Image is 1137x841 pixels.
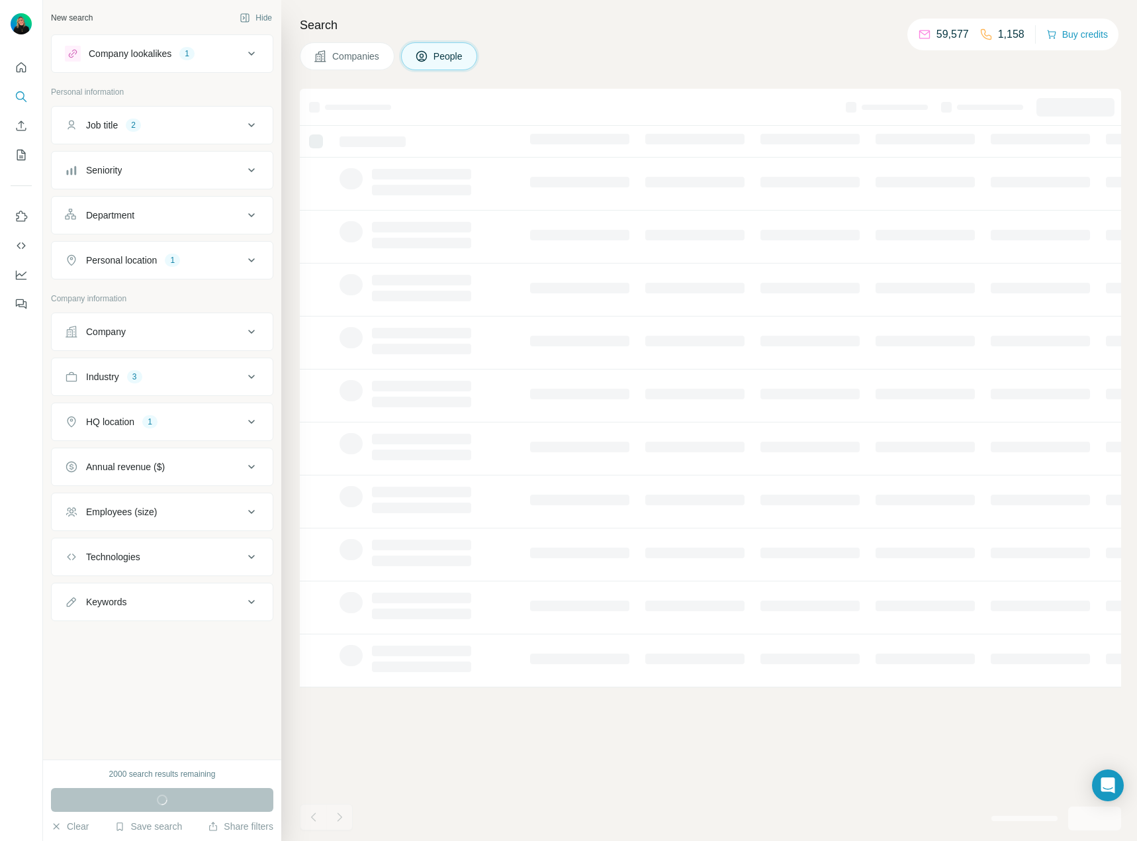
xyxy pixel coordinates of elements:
[52,38,273,70] button: Company lookalikes1
[51,293,273,305] p: Company information
[936,26,969,42] p: 59,577
[86,595,126,609] div: Keywords
[114,820,182,833] button: Save search
[433,50,464,63] span: People
[52,361,273,393] button: Industry3
[86,415,134,428] div: HQ location
[86,460,165,473] div: Annual revenue ($)
[142,416,158,428] div: 1
[332,50,381,63] span: Companies
[11,114,32,138] button: Enrich CSV
[52,109,273,141] button: Job title2
[52,541,273,573] button: Technologies
[11,292,32,316] button: Feedback
[127,371,142,383] div: 3
[1092,769,1124,801] div: Open Intercom Messenger
[52,154,273,186] button: Seniority
[1046,25,1108,44] button: Buy credits
[51,820,89,833] button: Clear
[230,8,281,28] button: Hide
[11,205,32,228] button: Use Surfe on LinkedIn
[52,316,273,348] button: Company
[11,143,32,167] button: My lists
[86,119,118,132] div: Job title
[86,370,119,383] div: Industry
[165,254,180,266] div: 1
[109,768,216,780] div: 2000 search results remaining
[86,209,134,222] div: Department
[126,119,141,131] div: 2
[86,505,157,519] div: Employees (size)
[300,16,1121,34] h4: Search
[998,26,1024,42] p: 1,158
[89,47,171,60] div: Company lookalikes
[51,86,273,98] p: Personal information
[51,12,93,24] div: New search
[86,164,122,177] div: Seniority
[11,234,32,258] button: Use Surfe API
[52,244,273,276] button: Personal location1
[86,325,126,338] div: Company
[179,48,195,60] div: 1
[11,85,32,109] button: Search
[86,254,157,267] div: Personal location
[11,263,32,287] button: Dashboard
[11,56,32,79] button: Quick start
[86,550,140,564] div: Technologies
[52,406,273,438] button: HQ location1
[52,586,273,618] button: Keywords
[11,13,32,34] img: Avatar
[208,820,273,833] button: Share filters
[52,451,273,483] button: Annual revenue ($)
[52,199,273,231] button: Department
[52,496,273,528] button: Employees (size)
